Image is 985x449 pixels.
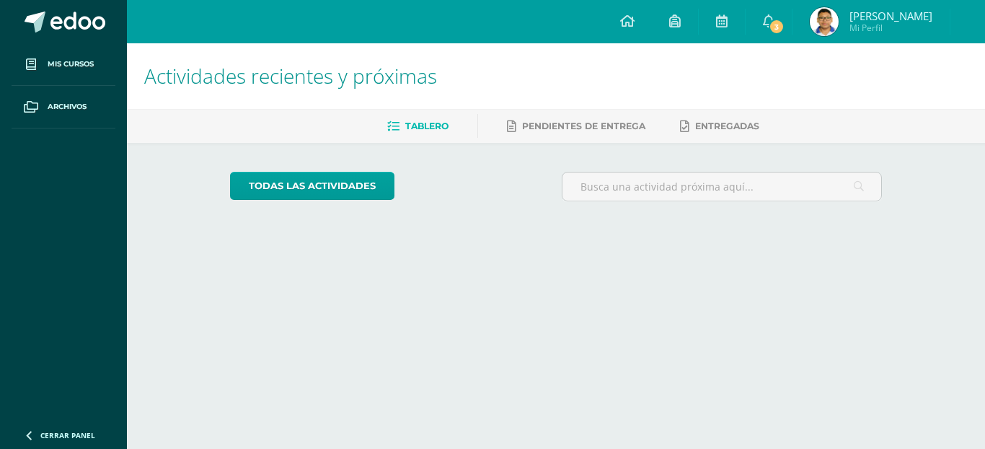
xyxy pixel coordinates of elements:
[12,43,115,86] a: Mis cursos
[562,173,882,201] input: Busca una actividad próxima aquí...
[40,430,95,440] span: Cerrar panel
[680,115,759,138] a: Entregadas
[849,9,932,23] span: [PERSON_NAME]
[230,172,394,200] a: todas las Actividades
[522,121,645,131] span: Pendientes de entrega
[769,19,785,35] span: 3
[405,121,449,131] span: Tablero
[387,115,449,138] a: Tablero
[144,62,437,90] span: Actividades recientes y próximas
[695,121,759,131] span: Entregadas
[48,58,94,70] span: Mis cursos
[507,115,645,138] a: Pendientes de entrega
[810,7,839,36] img: 11423d0254422d507ad74bd59cea7605.png
[12,86,115,128] a: Archivos
[849,22,932,34] span: Mi Perfil
[48,101,87,113] span: Archivos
